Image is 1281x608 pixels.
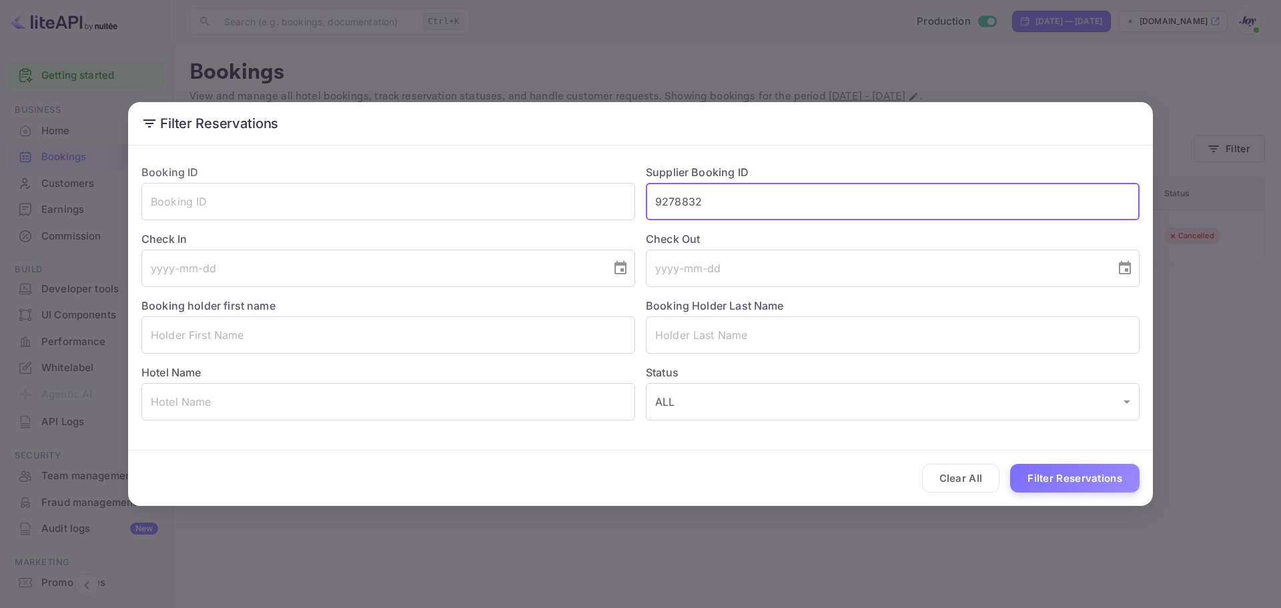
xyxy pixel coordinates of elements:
[141,166,199,179] label: Booking ID
[141,316,635,354] input: Holder First Name
[141,183,635,220] input: Booking ID
[141,250,602,287] input: yyyy-mm-dd
[1112,255,1138,282] button: Choose date
[646,316,1140,354] input: Holder Last Name
[646,364,1140,380] label: Status
[646,231,1140,247] label: Check Out
[646,166,749,179] label: Supplier Booking ID
[141,366,201,379] label: Hotel Name
[922,464,1000,493] button: Clear All
[607,255,634,282] button: Choose date
[646,250,1106,287] input: yyyy-mm-dd
[128,102,1153,145] h2: Filter Reservations
[646,299,784,312] label: Booking Holder Last Name
[141,299,276,312] label: Booking holder first name
[646,383,1140,420] div: ALL
[1010,464,1140,493] button: Filter Reservations
[646,183,1140,220] input: Supplier Booking ID
[141,383,635,420] input: Hotel Name
[141,231,635,247] label: Check In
